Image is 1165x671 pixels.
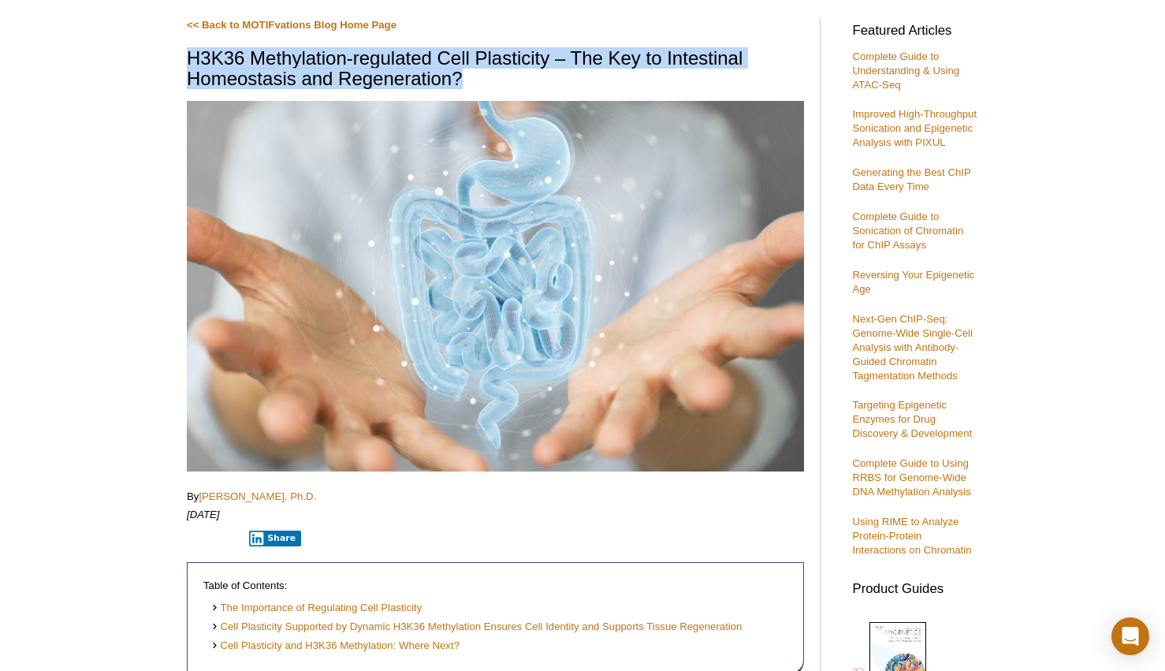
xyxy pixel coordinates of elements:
[852,211,963,251] a: Complete Guide to Sonication of Chromatin for ChIP Assays
[203,579,787,593] p: Table of Contents:
[199,490,316,502] a: [PERSON_NAME], Ph.D.
[249,531,302,546] button: Share
[211,601,422,616] a: The Importance of Regulating Cell Plasticity
[852,457,970,498] a: Complete Guide to Using RRBS for Genome-Wide DNA Methylation Analysis
[852,24,978,38] h3: Featured Articles
[187,101,804,472] img: Woman using digital x-ray of human intestine
[852,516,971,556] a: Using RIME to Analyze Protein-Protein Interactions on Chromatin
[852,313,972,382] a: Next-Gen ChIP-Seq: Genome-Wide Single-Cell Analysis with Antibody-Guided Chromatin Tagmentation M...
[852,399,972,439] a: Targeting Epigenetic Enzymes for Drug Discovery & Development
[1111,617,1149,655] div: Open Intercom Messenger
[852,573,978,596] h3: Product Guides
[187,509,220,520] em: [DATE]
[187,48,804,91] h1: H3K36 Methylation-regulated Cell Plasticity – The Key to Intestinal Homeostasis and Regeneration?
[187,19,396,31] a: << Back to MOTIFvations Blog Home Page
[211,639,460,654] a: Cell Plasticity and H3K36 Methylation: Where Next?
[211,620,742,635] a: Cell Plasticity Supported by Dynamic H3K36 Methylation Ensures Cell Identity and Supports Tissue ...
[852,269,974,295] a: Reversing Your Epigenetic Age
[852,166,970,192] a: Generating the Best ChIP Data Every Time
[187,490,804,504] p: By
[852,50,959,91] a: Complete Guide to Understanding & Using ATAC-Seq
[852,108,977,148] a: Improved High-Throughput Sonication and Epigenetic Analysis with PIXUL
[187,530,238,546] iframe: X Post Button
